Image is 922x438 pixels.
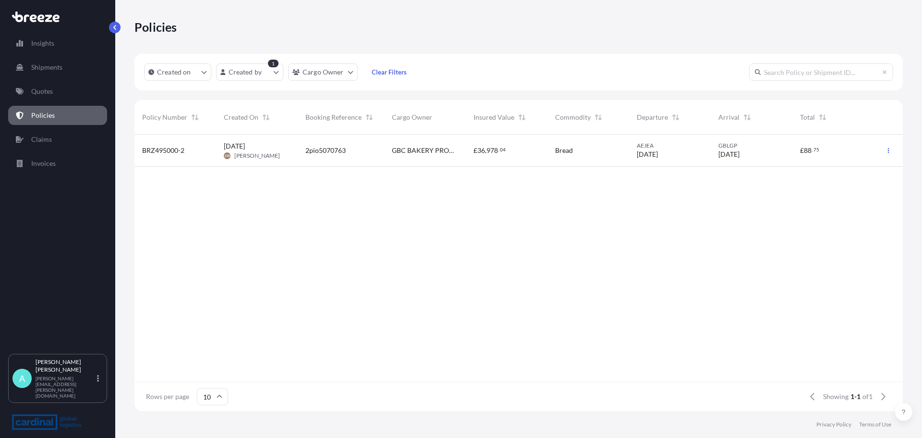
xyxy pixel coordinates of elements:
a: Claims [8,130,107,149]
p: Created on [157,67,191,77]
span: [PERSON_NAME] [234,152,280,160]
p: [PERSON_NAME][EMAIL_ADDRESS][PERSON_NAME][DOMAIN_NAME] [36,375,95,399]
p: Policies [31,111,55,120]
a: Quotes [8,82,107,101]
p: Insights [31,38,54,48]
span: Created On [224,113,258,122]
button: Sort [593,112,604,123]
span: Showing [823,392,849,401]
span: [DATE] [637,150,658,159]
input: Search Policy or Shipment ID... [749,63,893,81]
span: Departure [637,113,668,122]
span: Booking Reference [305,113,362,122]
a: Terms of Use [859,421,891,428]
div: 1 [268,60,279,67]
span: . [498,148,499,151]
span: Cargo Owner [392,113,432,122]
p: Clear Filters [372,67,407,77]
a: Policies [8,106,107,125]
img: organization-logo [12,414,82,430]
span: 04 [500,148,506,151]
p: Claims [31,135,52,144]
button: createdBy Filter options [216,63,283,81]
span: 75 [813,148,819,151]
span: 978 [486,147,498,154]
p: Quotes [31,87,53,96]
a: Shipments [8,58,107,77]
span: [DATE] [224,141,245,151]
span: 36 [477,147,485,154]
button: Sort [817,112,828,123]
span: [DATE] [718,150,740,159]
span: 1-1 [850,392,861,401]
p: Shipments [31,63,62,72]
p: Invoices [31,159,56,168]
span: 2pio5070763 [305,146,346,155]
span: Rows per page [146,392,189,401]
p: Cargo Owner [303,67,344,77]
button: createdOn Filter options [144,63,211,81]
span: JW [224,151,230,161]
span: A [19,374,25,383]
a: Insights [8,34,107,53]
button: Sort [670,112,681,123]
span: of 1 [862,392,873,401]
button: Sort [741,112,753,123]
span: BRZ495000-2 [142,146,184,155]
a: Privacy Policy [816,421,851,428]
button: Sort [364,112,375,123]
button: Sort [516,112,528,123]
a: Invoices [8,154,107,173]
button: cargoOwner Filter options [288,63,358,81]
span: 88 [804,147,812,154]
span: Policy Number [142,113,187,122]
span: GBLGP [718,142,785,150]
span: Bread [555,146,573,155]
span: Total [800,113,815,122]
button: Clear Filters [363,64,416,80]
span: . [812,148,813,151]
button: Sort [189,112,201,123]
p: [PERSON_NAME] [PERSON_NAME] [36,358,95,374]
span: £ [473,147,477,154]
span: Commodity [555,113,591,122]
span: £ [800,147,804,154]
span: , [485,147,486,154]
span: Insured Value [473,113,514,122]
span: Arrival [718,113,740,122]
span: AEJEA [637,142,703,150]
p: Created by [229,67,262,77]
span: GBC BAKERY PRODUCTS, [GEOGRAPHIC_DATA] [392,146,458,155]
p: Policies [134,19,177,35]
button: Sort [260,112,272,123]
